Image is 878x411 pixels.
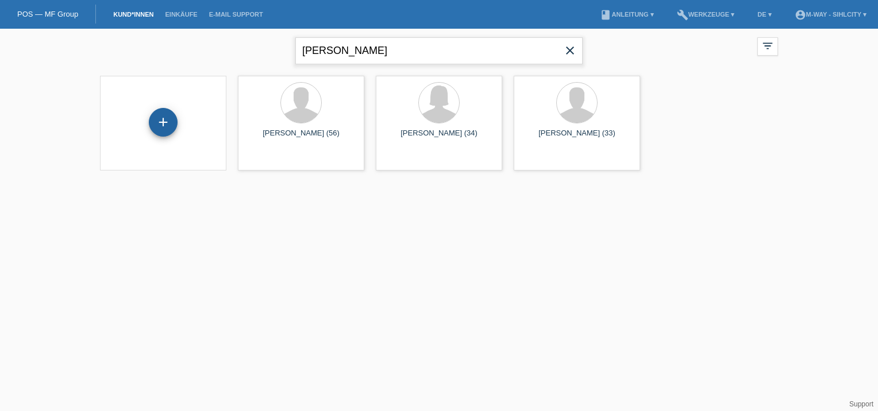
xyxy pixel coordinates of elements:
a: E-Mail Support [203,11,269,18]
a: POS — MF Group [17,10,78,18]
a: account_circlem-way - Sihlcity ▾ [789,11,872,18]
i: book [600,9,611,21]
i: build [677,9,688,21]
a: Support [849,400,873,408]
a: Kund*innen [107,11,159,18]
a: buildWerkzeuge ▾ [671,11,741,18]
a: bookAnleitung ▾ [594,11,659,18]
div: [PERSON_NAME] (56) [247,129,355,147]
a: Einkäufe [159,11,203,18]
i: close [563,44,577,57]
div: Kund*in hinzufügen [149,113,177,132]
div: [PERSON_NAME] (33) [523,129,631,147]
i: account_circle [795,9,806,21]
i: filter_list [761,40,774,52]
a: DE ▾ [752,11,777,18]
div: [PERSON_NAME] (34) [385,129,493,147]
input: Suche... [295,37,583,64]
